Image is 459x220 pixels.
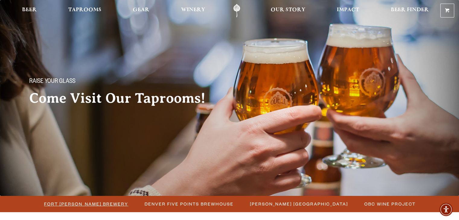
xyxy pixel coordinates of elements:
[271,8,305,12] span: Our Story
[439,203,453,216] div: Accessibility Menu
[29,91,218,106] h2: Come Visit Our Taprooms!
[133,8,149,12] span: Gear
[129,4,153,17] a: Gear
[390,8,429,12] span: Beer Finder
[250,200,348,208] span: [PERSON_NAME] [GEOGRAPHIC_DATA]
[40,200,131,208] a: Fort [PERSON_NAME] Brewery
[337,8,359,12] span: Impact
[68,8,101,12] span: Taprooms
[333,4,363,17] a: Impact
[44,200,128,208] span: Fort [PERSON_NAME] Brewery
[177,4,209,17] a: Winery
[181,8,205,12] span: Winery
[64,4,105,17] a: Taprooms
[361,200,419,208] a: OBC Wine Project
[22,8,37,12] span: Beer
[267,4,309,17] a: Our Story
[145,200,234,208] span: Denver Five Points Brewhouse
[141,200,237,208] a: Denver Five Points Brewhouse
[364,200,416,208] span: OBC Wine Project
[387,4,432,17] a: Beer Finder
[225,4,248,17] a: Odell Home
[18,4,41,17] a: Beer
[29,78,75,86] span: Raise your glass
[246,200,351,208] a: [PERSON_NAME] [GEOGRAPHIC_DATA]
